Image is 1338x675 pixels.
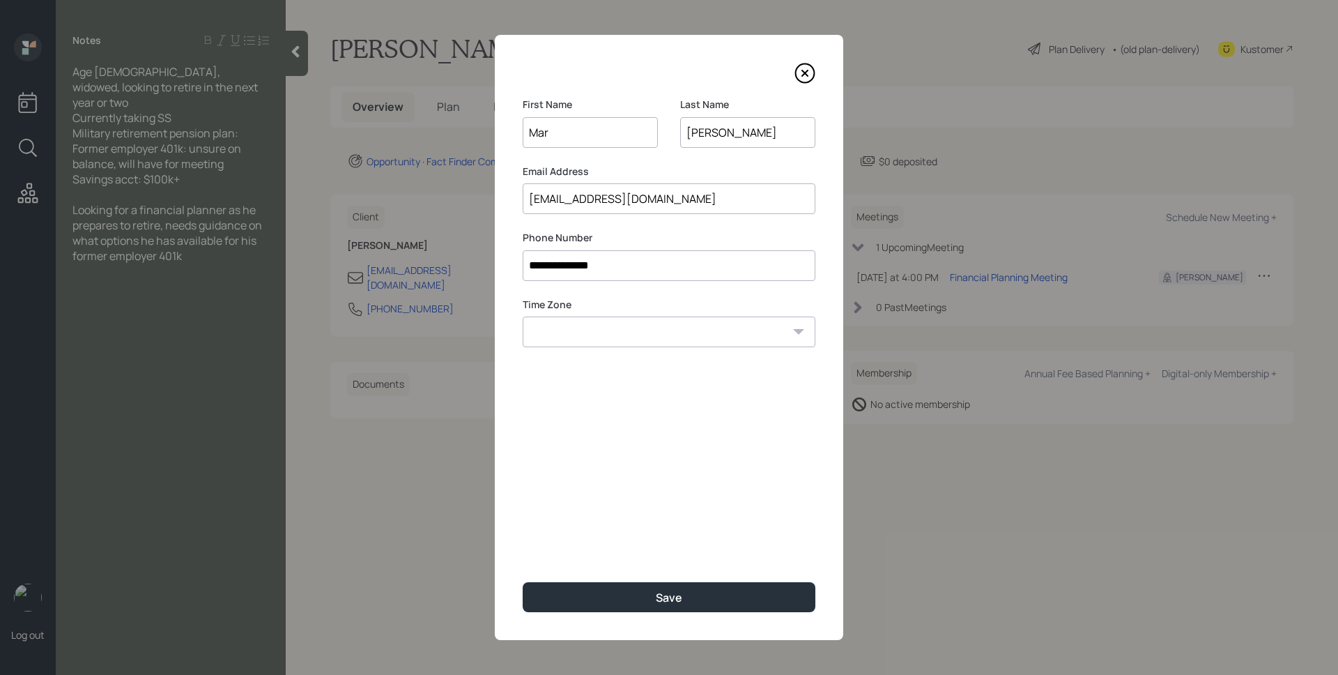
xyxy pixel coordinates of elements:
label: Time Zone [523,298,815,312]
label: Phone Number [523,231,815,245]
label: First Name [523,98,658,112]
div: Save [656,590,682,605]
button: Save [523,582,815,612]
label: Last Name [680,98,815,112]
label: Email Address [523,165,815,179]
